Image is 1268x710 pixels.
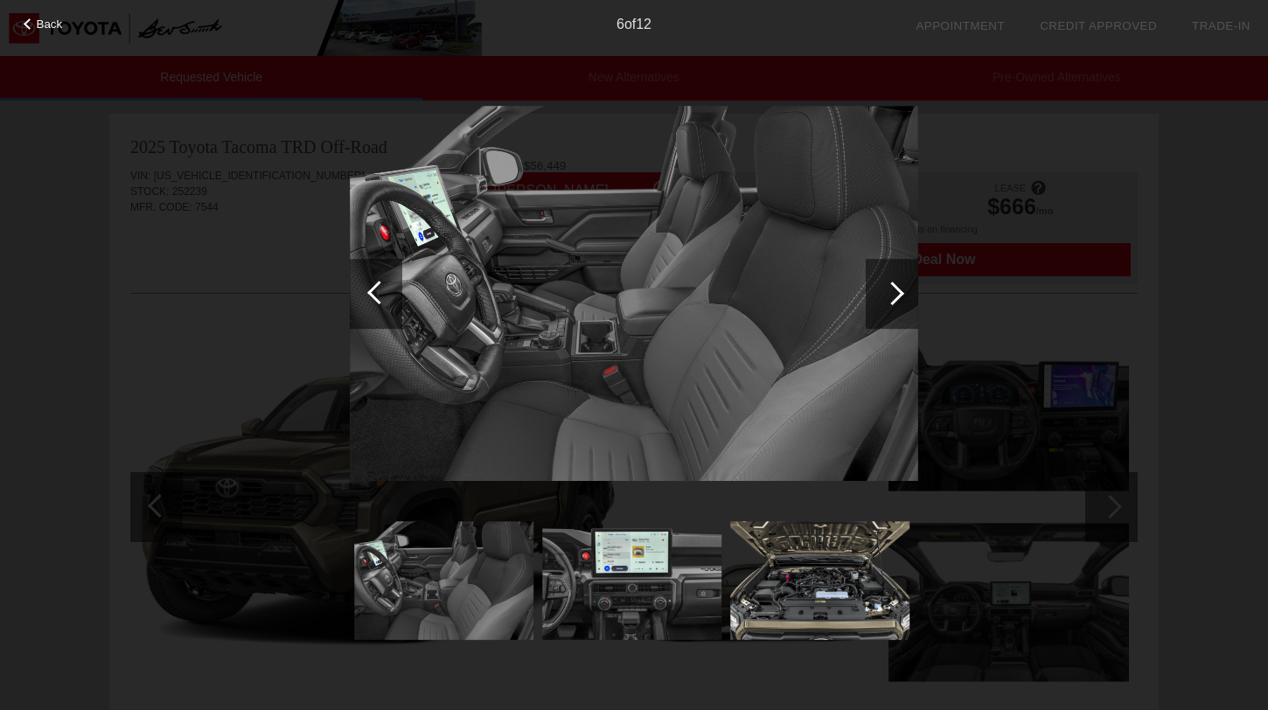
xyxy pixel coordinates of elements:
[617,17,624,31] span: 6
[354,513,533,648] img: 2025tot092002882_1280_13.png
[636,17,651,31] span: 12
[37,17,63,31] span: Back
[1192,19,1251,32] a: Trade-In
[730,513,909,648] img: 2025tot092002885_1280_25.png
[1040,19,1157,32] a: Credit Approved
[350,80,918,507] img: 2025tot092002882_1280_13.png
[916,19,1005,32] a: Appointment
[542,513,721,648] img: 2025tot092002883_1280_18.png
